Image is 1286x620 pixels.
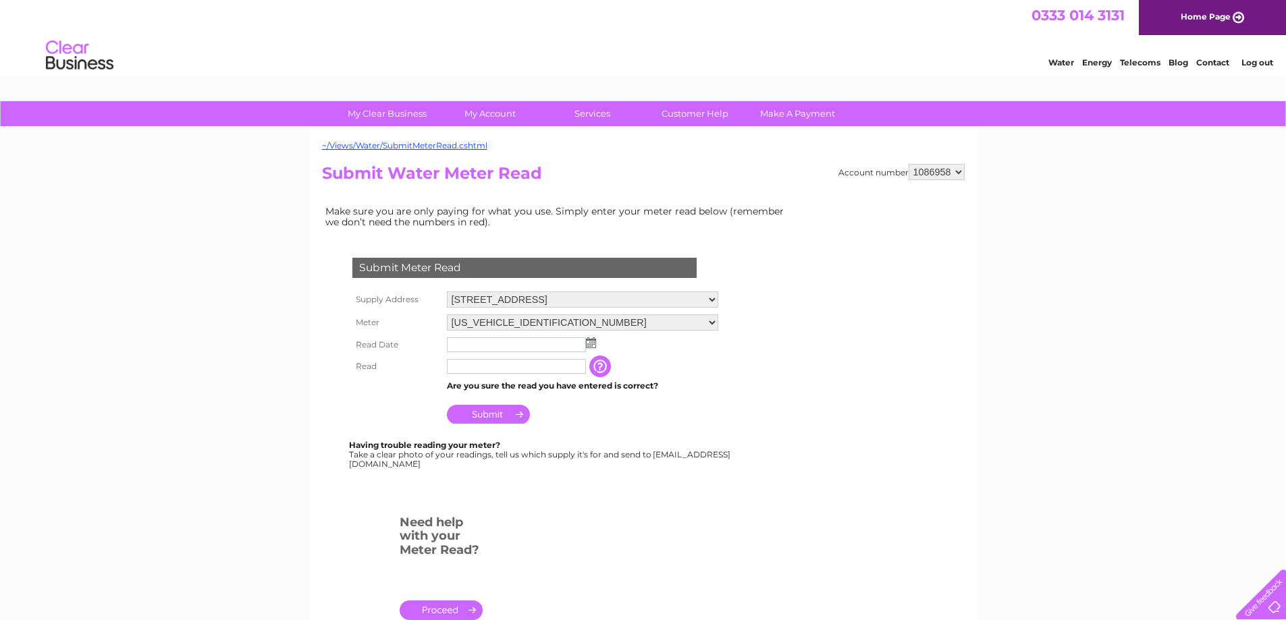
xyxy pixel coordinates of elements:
[444,377,722,395] td: Are you sure the read you have entered is correct?
[1032,7,1125,24] a: 0333 014 3131
[45,35,114,76] img: logo.png
[434,101,545,126] a: My Account
[639,101,751,126] a: Customer Help
[322,140,487,150] a: ~/Views/Water/SubmitMeterRead.cshtml
[352,258,697,278] div: Submit Meter Read
[400,600,483,620] a: .
[1048,57,1074,67] a: Water
[331,101,443,126] a: My Clear Business
[1082,57,1112,67] a: Energy
[838,164,965,180] div: Account number
[537,101,648,126] a: Services
[322,202,795,231] td: Make sure you are only paying for what you use. Simply enter your meter read below (remember we d...
[400,513,483,564] h3: Need help with your Meter Read?
[325,7,963,65] div: Clear Business is a trading name of Verastar Limited (registered in [GEOGRAPHIC_DATA] No. 3667643...
[1120,57,1160,67] a: Telecoms
[349,288,444,311] th: Supply Address
[1241,57,1273,67] a: Log out
[349,440,500,450] b: Having trouble reading your meter?
[1196,57,1229,67] a: Contact
[447,405,530,424] input: Submit
[742,101,853,126] a: Make A Payment
[349,311,444,334] th: Meter
[322,164,965,190] h2: Submit Water Meter Read
[349,441,732,468] div: Take a clear photo of your readings, tell us which supply it's for and send to [EMAIL_ADDRESS][DO...
[1169,57,1188,67] a: Blog
[349,356,444,377] th: Read
[589,356,614,377] input: Information
[586,337,596,348] img: ...
[349,334,444,356] th: Read Date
